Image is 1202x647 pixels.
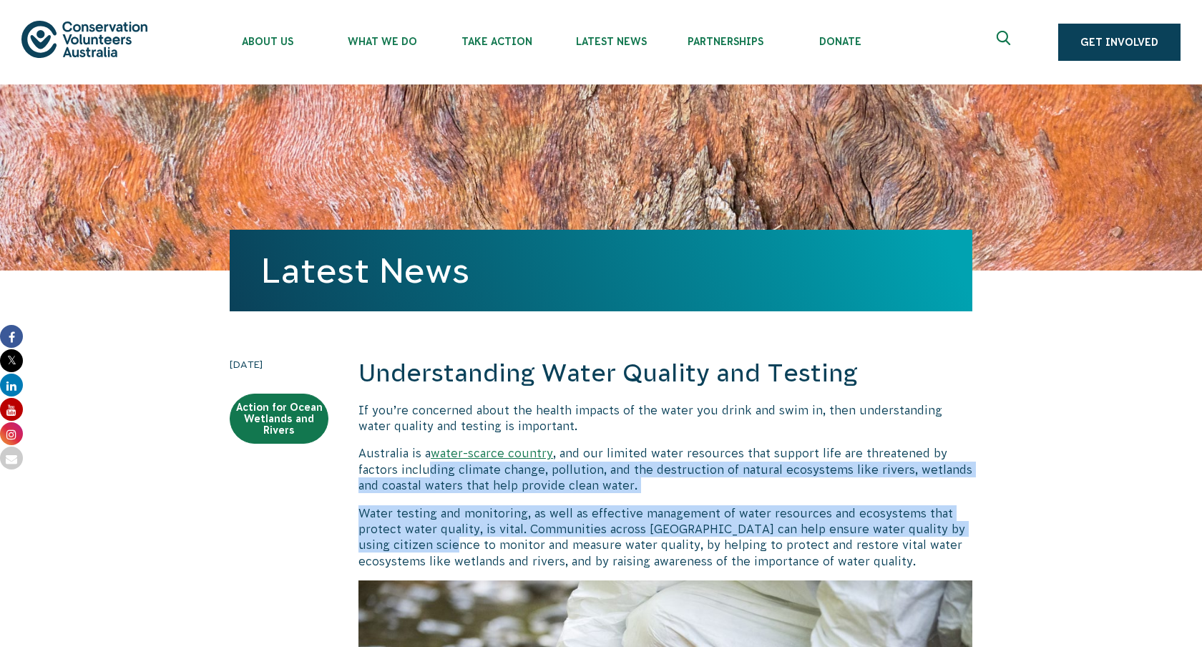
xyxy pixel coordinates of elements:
[554,36,668,47] span: Latest News
[21,21,147,57] img: logo.svg
[325,36,439,47] span: What We Do
[261,251,469,290] a: Latest News
[988,25,1022,59] button: Expand search box Close search box
[439,36,554,47] span: Take Action
[783,36,897,47] span: Donate
[431,447,553,459] a: water-scarce country
[210,36,325,47] span: About Us
[668,36,783,47] span: Partnerships
[358,402,972,434] p: If you’re concerned about the health impacts of the water you drink and swim in, then understandi...
[997,31,1015,54] span: Expand search box
[358,356,972,391] h2: Understanding Water Quality and Testing
[1058,24,1181,61] a: Get Involved
[358,445,972,493] p: Australia is a , and our limited water resources that support life are threatened by factors incl...
[358,505,972,570] p: Water testing and monitoring, as well as effective management of water resources and ecosystems t...
[230,394,328,444] a: Action for Ocean Wetlands and Rivers
[230,356,328,372] time: [DATE]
